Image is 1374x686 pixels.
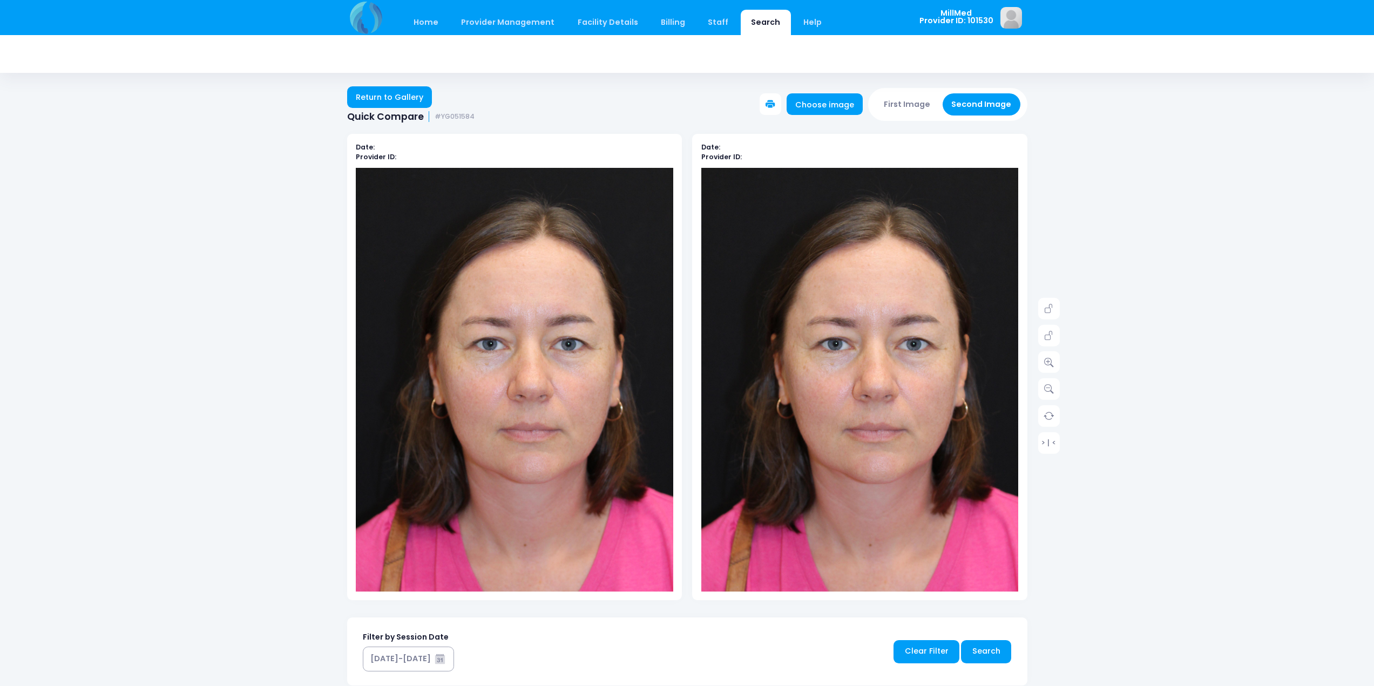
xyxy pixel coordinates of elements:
[370,653,431,664] div: [DATE]-[DATE]
[698,10,739,35] a: Staff
[701,168,1019,644] img: compare-img2
[1038,432,1060,453] a: > | <
[650,10,695,35] a: Billing
[347,86,432,108] a: Return to Gallery
[356,168,673,644] img: compare-img1
[894,640,959,663] a: Clear Filter
[403,10,449,35] a: Home
[356,152,396,161] b: Provider ID:
[793,10,832,35] a: Help
[787,93,863,115] a: Choose image
[1000,7,1022,29] img: image
[875,93,939,116] button: First Image
[567,10,648,35] a: Facility Details
[356,142,375,152] b: Date:
[741,10,791,35] a: Search
[919,9,993,25] span: MillMed Provider ID: 101530
[701,152,742,161] b: Provider ID:
[701,142,720,152] b: Date:
[451,10,565,35] a: Provider Management
[961,640,1011,663] a: Search
[943,93,1020,116] button: Second Image
[363,631,449,643] label: Filter by Session Date
[347,111,424,123] span: Quick Compare
[435,113,475,121] small: #YG051584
